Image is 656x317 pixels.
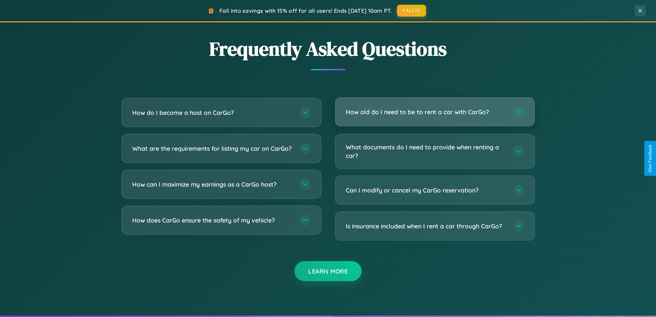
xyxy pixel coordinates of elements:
h2: Frequently Asked Questions [122,36,535,62]
button: FALL15 [397,5,426,17]
h3: How can I maximize my earnings as a CarGo host? [132,180,293,189]
h3: Is insurance included when I rent a car through CarGo? [346,222,506,230]
div: Give Feedback [648,145,653,172]
h3: Can I modify or cancel my CarGo reservation? [346,186,506,195]
span: Fall into savings with 15% off for all users! Ends [DATE] 10am PT. [219,7,392,14]
h3: How does CarGo ensure the safety of my vehicle? [132,216,293,225]
h3: What documents do I need to provide when renting a car? [346,143,506,160]
h3: How old do I need to be to rent a car with CarGo? [346,108,506,116]
button: Learn More [294,261,362,281]
h3: How do I become a host on CarGo? [132,108,293,117]
h3: What are the requirements for listing my car on CarGo? [132,144,293,153]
